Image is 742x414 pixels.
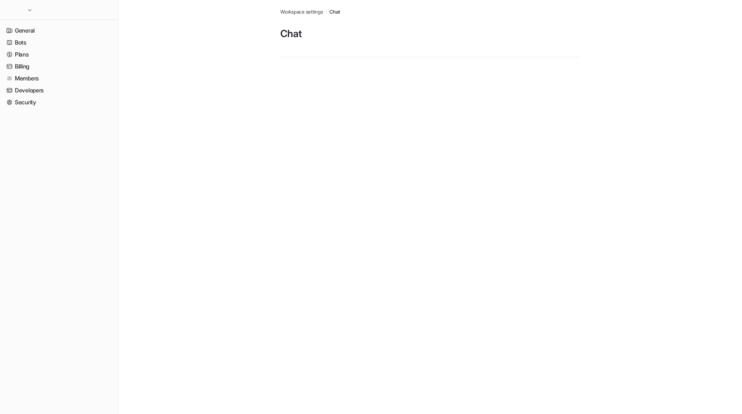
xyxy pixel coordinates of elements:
[3,37,115,48] a: Bots
[3,49,115,60] a: Plans
[329,8,340,16] a: Chat
[280,27,580,40] p: Chat
[280,8,323,16] a: Workspace settings
[326,8,327,16] span: /
[3,85,115,96] a: Developers
[3,73,115,84] a: Members
[3,25,115,36] a: General
[3,96,115,108] a: Security
[3,61,115,72] a: Billing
